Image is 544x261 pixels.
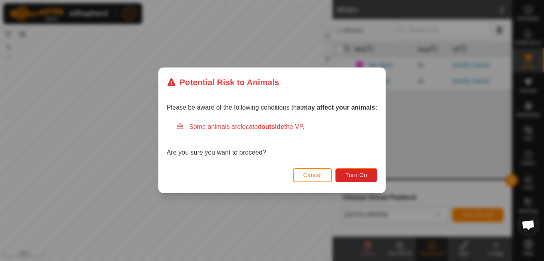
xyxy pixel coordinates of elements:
[346,172,367,179] span: Turn On
[516,213,540,237] a: Open chat
[302,104,377,111] strong: may affect your animals:
[167,76,279,88] div: Potential Risk to Animals
[336,168,377,182] button: Turn On
[167,104,377,111] span: Please be aware of the following conditions that
[241,124,304,130] span: located the VP.
[262,124,284,130] strong: outside
[176,122,377,132] div: Some animals are
[293,168,332,182] button: Cancel
[167,122,377,158] div: Are you sure you want to proceed?
[303,172,322,179] span: Cancel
